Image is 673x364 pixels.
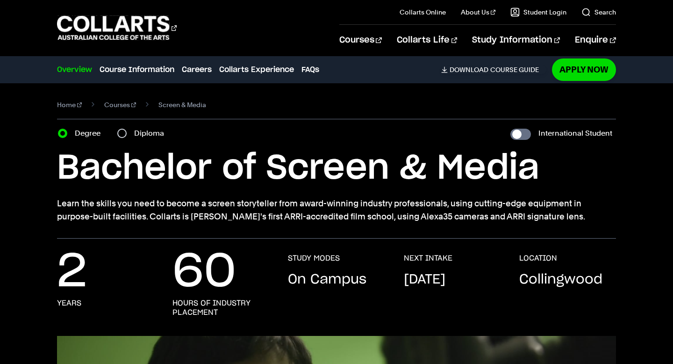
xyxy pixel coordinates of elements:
h3: LOCATION [519,254,557,263]
span: Download [450,66,488,74]
a: Collarts Online [400,7,446,17]
a: Courses [339,25,382,56]
a: Overview [57,64,92,75]
a: Collarts Experience [219,64,294,75]
h3: years [57,298,81,308]
a: Study Information [472,25,560,56]
a: DownloadCourse Guide [441,66,546,74]
a: Enquire [575,25,616,56]
p: 2 [57,254,87,291]
div: Go to homepage [57,15,177,41]
a: Careers [182,64,212,75]
a: Student Login [510,7,566,17]
h3: NEXT INTAKE [404,254,452,263]
a: About Us [461,7,495,17]
h3: STUDY MODES [288,254,340,263]
h1: Bachelor of Screen & Media [57,147,616,189]
label: Diploma [134,127,170,140]
a: Courses [104,98,136,111]
a: Course Information [100,64,174,75]
p: [DATE] [404,270,445,289]
p: On Campus [288,270,366,289]
p: Learn the skills you need to become a screen storyteller from award-winning industry professional... [57,197,616,223]
a: Apply Now [552,58,616,80]
a: Home [57,98,82,111]
span: Screen & Media [158,98,206,111]
a: FAQs [301,64,319,75]
label: Degree [75,127,106,140]
label: International Student [538,127,612,140]
p: Collingwood [519,270,602,289]
p: 60 [172,254,236,291]
a: Collarts Life [397,25,457,56]
h3: hours of industry placement [172,298,269,317]
a: Search [581,7,616,17]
